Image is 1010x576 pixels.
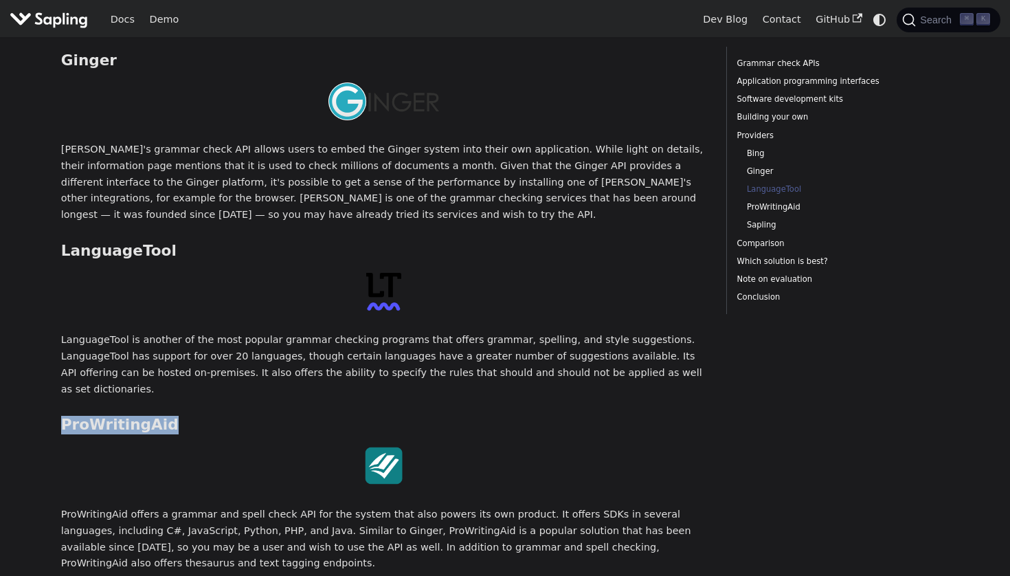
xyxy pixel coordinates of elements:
a: Sapling [747,219,919,232]
span: Search [916,14,960,25]
img: ProWritingAid [365,447,403,485]
a: LanguageTool [747,183,919,196]
a: Dev Blog [695,9,754,30]
img: Sapling.ai [10,10,88,30]
h3: LanguageTool [61,242,707,261]
a: Software development kits [737,93,923,106]
a: Providers [737,129,923,142]
a: Which solution is best? [737,255,923,268]
a: Contact [755,9,809,30]
a: Application programming interfaces [737,75,923,88]
p: LanguageTool is another of the most popular grammar checking programs that offers grammar, spelli... [61,332,707,397]
p: ProWritingAid offers a grammar and spell check API for the system that also powers its own produc... [61,507,707,572]
a: Bing [747,147,919,160]
kbd: ⌘ [960,13,974,25]
h3: ProWritingAid [61,416,707,434]
img: Ginger [328,82,439,120]
a: Note on evaluation [737,273,923,286]
a: Building your own [737,111,923,124]
a: GitHub [808,9,869,30]
a: Grammar check APIs [737,57,923,70]
button: Switch between dark and light mode (currently system mode) [870,10,890,30]
p: [PERSON_NAME]'s grammar check API allows users to embed the Ginger system into their own applicat... [61,142,707,223]
img: LanguageTool [366,273,401,311]
a: ProWritingAid [747,201,919,214]
a: Conclusion [737,291,923,304]
a: Demo [142,9,186,30]
a: Comparison [737,237,923,250]
a: Docs [103,9,142,30]
kbd: K [976,13,990,25]
button: Search (Command+K) [897,8,1000,32]
h3: Ginger [61,52,707,70]
a: Ginger [747,165,919,178]
a: Sapling.ai [10,10,93,30]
